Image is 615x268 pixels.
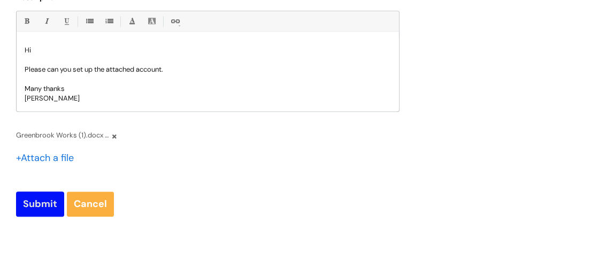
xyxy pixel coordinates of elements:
input: Submit [16,192,64,216]
span: Greenbrook Works (1).docx (402.64 KB ) - [16,129,110,141]
a: Back Color [145,14,158,28]
p: Many thanks [25,84,391,94]
span: + [16,151,21,164]
a: Font Color [125,14,139,28]
p: Please can you set up the attached account. [25,65,391,74]
a: Link [168,14,181,28]
a: • Unordered List (Ctrl-Shift-7) [82,14,96,28]
a: Cancel [67,192,114,216]
a: 1. Ordered List (Ctrl-Shift-8) [102,14,116,28]
div: Attach a file [16,149,80,166]
p: Hi [25,45,391,55]
a: Italic (Ctrl-I) [40,14,53,28]
p: [PERSON_NAME] [25,94,391,103]
a: Underline(Ctrl-U) [59,14,73,28]
a: Bold (Ctrl-B) [20,14,33,28]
